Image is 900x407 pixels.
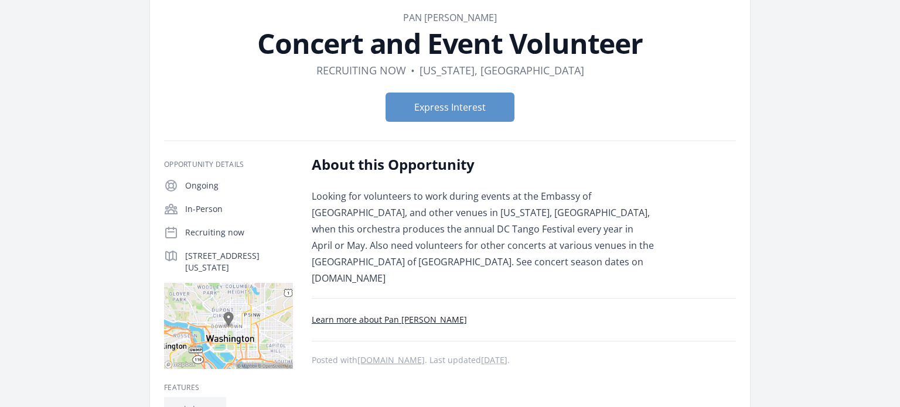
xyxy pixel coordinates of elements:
[312,314,467,325] a: Learn more about Pan [PERSON_NAME]
[312,155,654,174] h2: About this Opportunity
[185,250,293,273] p: [STREET_ADDRESS][US_STATE]
[312,355,736,365] p: Posted with . Last updated .
[386,93,514,122] button: Express Interest
[357,354,425,365] a: [DOMAIN_NAME]
[411,62,415,78] div: •
[185,203,293,215] p: In-Person
[164,160,293,169] h3: Opportunity Details
[185,227,293,238] p: Recruiting now
[420,62,584,78] dd: [US_STATE], [GEOGRAPHIC_DATA]
[164,29,736,57] h1: Concert and Event Volunteer
[403,11,497,24] a: Pan [PERSON_NAME]
[312,188,654,286] p: Looking for volunteers to work during events at the Embassy of [GEOGRAPHIC_DATA], and other venue...
[164,383,293,392] h3: Features
[481,354,507,365] abbr: Thu, Nov 14, 2024 2:30 PM
[164,283,293,369] img: Map
[185,180,293,191] p: Ongoing
[316,62,406,78] dd: Recruiting now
